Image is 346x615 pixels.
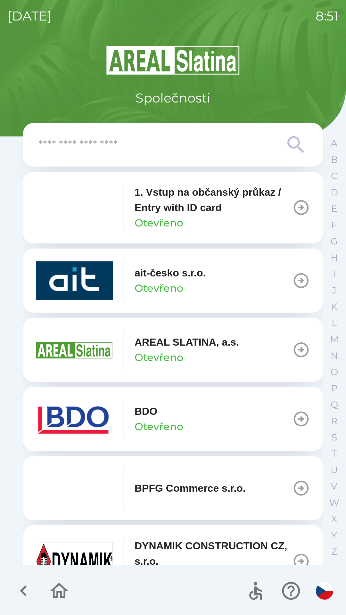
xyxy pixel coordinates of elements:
[36,188,113,227] img: 93ea42ec-2d1b-4d6e-8f8a-bdbb4610bcc3.png
[331,383,337,394] p: P
[326,478,342,495] button: V
[36,400,113,438] img: ae7449ef-04f1-48ed-85b5-e61960c78b50.png
[135,538,292,569] p: DYNAMIK CONSTRUCTION CZ, s.r.o.
[36,331,113,369] img: aad3f322-fb90-43a2-be23-5ead3ef36ce5.png
[36,542,113,580] img: 9aa1c191-0426-4a03-845b-4981a011e109.jpeg
[326,299,342,315] button: K
[135,265,206,281] p: ait-česko s.r.o.
[326,462,342,478] button: U
[331,252,338,263] p: H
[326,348,342,364] button: N
[331,138,337,149] p: A
[23,318,323,382] button: AREAL SLATINA, a.s.Otevřeno
[326,201,342,217] button: E
[23,45,323,76] img: Logo
[326,364,342,380] button: O
[23,456,323,520] button: BPFG Commerce s.r.o.
[135,334,239,350] p: AREAL SLATINA, a.s.
[326,282,342,299] button: J
[331,154,338,165] p: B
[331,219,337,231] p: F
[316,582,333,600] img: cs flag
[135,281,183,296] p: Otevřeno
[331,350,338,361] p: N
[331,301,337,312] p: K
[135,480,246,496] p: BPFG Commerce s.r.o.
[331,187,338,198] p: D
[326,413,342,429] button: R
[331,530,337,541] p: Y
[326,380,342,397] button: P
[331,481,337,492] p: V
[326,315,342,331] button: L
[23,249,323,313] button: ait-česko s.r.o.Otevřeno
[135,404,157,419] p: BDO
[332,285,336,296] p: J
[8,6,52,26] p: [DATE]
[36,261,113,300] img: 40b5cfbb-27b1-4737-80dc-99d800fbabba.png
[329,497,339,508] p: W
[135,184,292,215] p: 1. Vstup na občanský průkaz / Entry with ID card
[331,236,338,247] p: G
[331,170,337,182] p: C
[332,432,337,443] p: S
[326,266,342,282] button: I
[326,331,342,348] button: M
[135,419,183,434] p: Otevřeno
[23,172,323,243] button: 1. Vstup na občanský průkaz / Entry with ID cardOtevřeno
[332,448,337,459] p: T
[331,513,337,525] p: X
[326,446,342,462] button: T
[331,415,337,427] p: R
[326,511,342,527] button: X
[136,88,210,108] p: Společnosti
[326,495,342,511] button: W
[331,464,338,476] p: U
[326,250,342,266] button: H
[326,527,342,544] button: Y
[326,135,342,152] button: A
[36,469,113,507] img: f3b1b367-54a7-43c8-9d7e-84e812667233.png
[23,387,323,451] button: BDOOtevřeno
[23,525,323,597] button: DYNAMIK CONSTRUCTION CZ, s.r.o.Otevřeno
[326,217,342,233] button: F
[326,429,342,446] button: S
[331,546,337,557] p: Z
[326,544,342,560] button: Z
[135,215,183,231] p: Otevřeno
[326,184,342,201] button: D
[331,203,337,214] p: E
[316,6,338,26] p: 8:51
[332,317,337,329] p: L
[330,334,339,345] p: M
[326,233,342,250] button: G
[326,397,342,413] button: Q
[326,168,342,184] button: C
[331,399,338,410] p: Q
[135,350,183,365] p: Otevřeno
[326,152,342,168] button: B
[331,366,338,378] p: O
[333,268,335,280] p: I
